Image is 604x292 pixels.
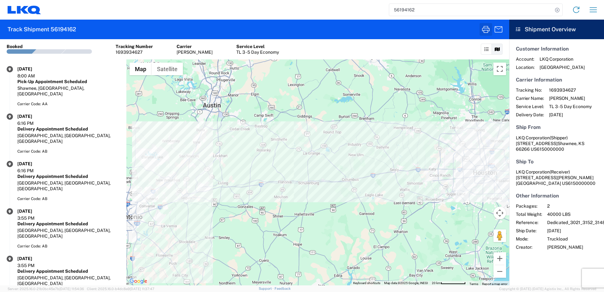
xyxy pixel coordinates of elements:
[275,287,291,290] a: Feedback
[17,208,49,214] div: [DATE]
[432,281,441,285] span: 20 km
[549,87,592,93] span: 1693934627
[17,275,120,286] div: [GEOGRAPHIC_DATA], [GEOGRAPHIC_DATA], [GEOGRAPHIC_DATA]
[8,26,76,33] h2: Track Shipment 56194162
[568,181,595,186] span: 6150000000
[17,221,120,227] div: Delivery Appointment Scheduled
[17,196,120,202] div: Carrier Code: AB
[259,287,275,290] a: Support
[516,64,535,70] span: Location:
[516,135,550,140] span: LKQ Corporation
[550,135,568,140] span: (Shipper)
[59,287,84,291] span: [DATE] 11:54:36
[540,64,585,70] span: [GEOGRAPHIC_DATA]
[516,193,597,199] h5: Other Information
[17,268,120,274] div: Delivery Appointment Scheduled
[17,85,120,97] div: Shawnee, [GEOGRAPHIC_DATA], [GEOGRAPHIC_DATA]
[128,277,149,285] a: Open this area in Google Maps (opens a new window)
[516,169,597,186] address: [GEOGRAPHIC_DATA] US
[516,95,544,101] span: Carrier Name:
[516,141,558,146] span: [STREET_ADDRESS]
[17,180,120,192] div: [GEOGRAPHIC_DATA], [GEOGRAPHIC_DATA], [GEOGRAPHIC_DATA]
[499,286,596,292] span: Copyright © [DATE]-[DATE] Agistix Inc., All Rights Reserved
[549,104,592,109] span: TL 3 - 5 Day Economy
[7,44,23,49] div: Booked
[116,44,153,49] div: Tracking Number
[516,112,544,118] span: Delivery Date:
[17,168,49,173] div: 6:16 PM
[17,113,49,119] div: [DATE]
[509,20,604,39] header: Shipment Overview
[17,101,120,107] div: Carrier Code: AA
[17,256,49,261] div: [DATE]
[516,236,542,242] span: Mode:
[430,281,468,285] button: Map Scale: 20 km per 75 pixels
[469,282,478,286] a: Terms
[177,44,213,49] div: Carrier
[389,4,553,16] input: Shipment, tracking or reference number
[482,282,507,286] a: Report a map error
[17,66,49,72] div: [DATE]
[128,277,149,285] img: Google
[17,126,120,132] div: Delivery Appointment Scheduled
[17,120,49,126] div: 6:16 PM
[540,56,585,62] span: LKQ Corporation
[537,147,564,152] span: 6150000000
[516,135,597,152] address: Shawnee, KS 66266 US
[17,161,49,167] div: [DATE]
[384,281,428,285] span: Map data ©2025 Google, INEGI
[17,73,49,79] div: 8:00 AM
[236,44,279,49] div: Service Level
[236,49,279,55] div: TL 3 - 5 Day Economy
[549,95,592,101] span: [PERSON_NAME]
[353,281,380,285] button: Keyboard shortcuts
[493,207,506,219] button: Map camera controls
[493,63,506,75] button: Toggle fullscreen view
[17,133,120,144] div: [GEOGRAPHIC_DATA], [GEOGRAPHIC_DATA], [GEOGRAPHIC_DATA]
[516,244,542,250] span: Creator:
[87,287,154,291] span: Client: 2025.16.0-b4dc8a9
[516,104,544,109] span: Service Level:
[493,265,506,278] button: Zoom out
[152,63,183,75] button: Show satellite imagery
[516,169,594,180] span: LKQ Corporation [STREET_ADDRESS][PERSON_NAME]
[8,287,84,291] span: Server: 2025.16.0-21b0bc45e7b
[516,124,597,130] h5: Ship From
[516,228,542,234] span: Ship Date:
[17,79,120,84] div: Pick-Up Appointment Scheduled
[177,49,213,55] div: [PERSON_NAME]
[130,63,152,75] button: Show street map
[516,87,544,93] span: Tracking No:
[17,215,49,221] div: 3:55 PM
[17,243,120,249] div: Carrier Code: AB
[493,229,506,242] button: Drag Pegman onto the map to open Street View
[17,149,120,154] div: Carrier Code: AB
[516,220,542,225] span: Reference:
[17,173,120,179] div: Delivery Appointment Scheduled
[116,49,153,55] div: 1693934627
[516,46,597,52] h5: Customer Information
[130,287,154,291] span: [DATE] 11:37:47
[516,203,542,209] span: Packages:
[17,263,49,268] div: 3:55 PM
[516,77,597,83] h5: Carrier Information
[549,112,592,118] span: [DATE]
[493,252,506,265] button: Zoom in
[17,228,120,239] div: [GEOGRAPHIC_DATA], [GEOGRAPHIC_DATA], [GEOGRAPHIC_DATA]
[516,159,597,165] h5: Ship To
[516,211,542,217] span: Total Weight:
[516,56,535,62] span: Account:
[550,169,570,174] span: (Receiver)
